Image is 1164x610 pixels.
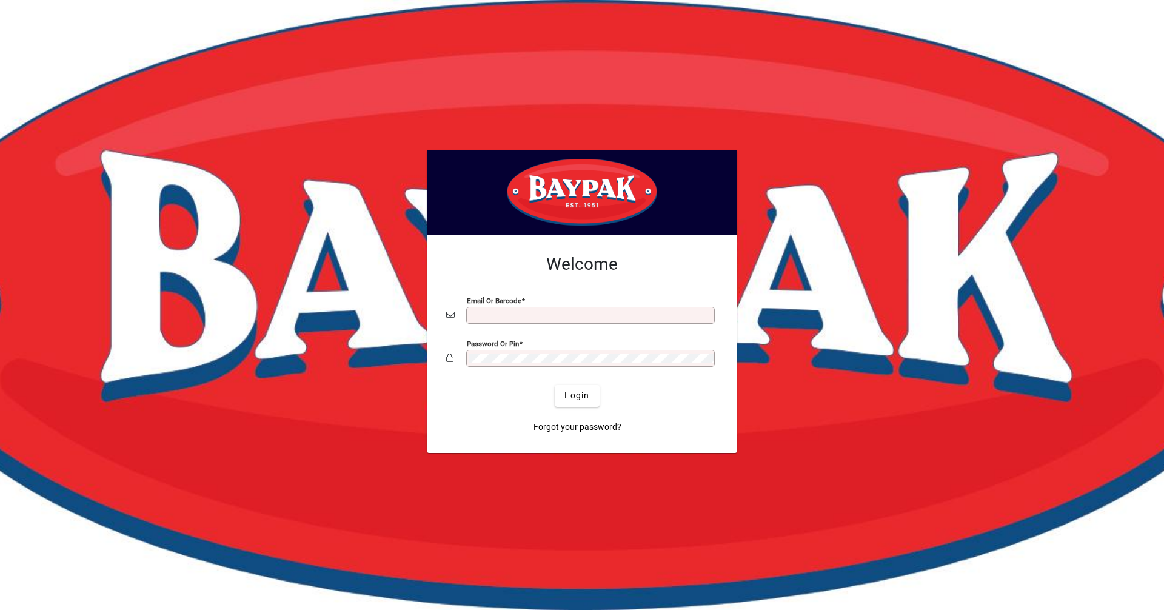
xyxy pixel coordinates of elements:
[467,339,519,347] mat-label: Password or Pin
[555,385,599,407] button: Login
[446,254,718,275] h2: Welcome
[533,421,621,434] span: Forgot your password?
[564,389,589,402] span: Login
[467,296,521,304] mat-label: Email or Barcode
[529,417,626,438] a: Forgot your password?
